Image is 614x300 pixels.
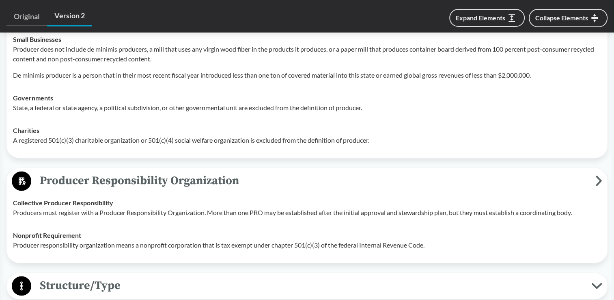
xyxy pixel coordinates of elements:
[529,9,608,27] button: Collapse Elements
[13,240,601,250] p: Producer responsibility organization means a nonprofit corporation that is tax exempt under chapt...
[31,276,591,295] span: Structure/Type
[13,208,601,217] p: Producers must register with a Producer Responsibility Organization. More than one PRO may be est...
[9,276,605,296] button: Structure/Type
[6,7,47,26] a: Original
[449,9,525,27] button: Expand Elements
[47,7,92,26] a: Version 2
[13,103,601,113] p: State, a federal or state agency, a political subdivision, or other governmental unit are exclude...
[31,172,595,190] span: Producer Responsibility Organization
[13,126,39,134] strong: Charities
[13,199,113,207] strong: Collective Producer Responsibility
[13,135,601,145] p: A registered 501(c)(3) charitable organization or 501(c)(4) social welfare organization is exclud...
[9,171,605,191] button: Producer Responsibility Organization
[13,35,61,43] strong: Small Businesses
[13,231,81,239] strong: Nonprofit Requirement
[13,94,53,102] strong: Governments
[13,44,601,64] p: Producer does not include de minimis producers, a mill that uses any virgin wood fiber in the pro...
[13,70,601,80] p: De minimis producer is a person that in their most recent fiscal year introduced less than one to...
